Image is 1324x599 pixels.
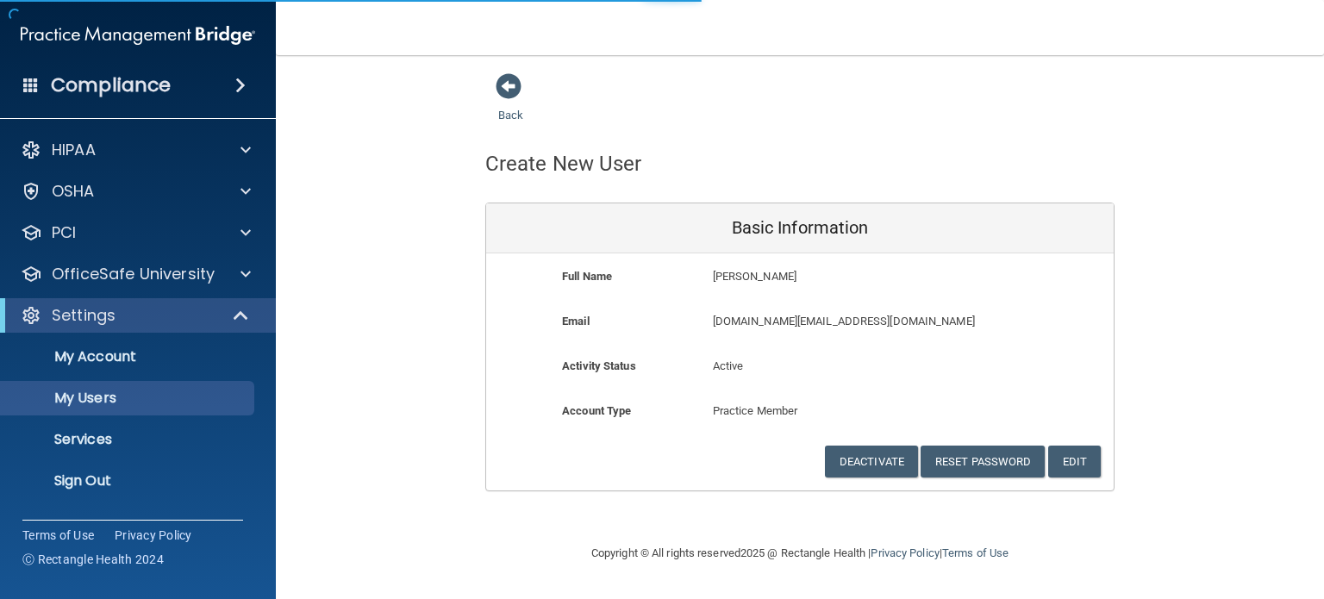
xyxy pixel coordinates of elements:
[52,181,95,202] p: OSHA
[52,222,76,243] p: PCI
[21,140,251,160] a: HIPAA
[562,359,636,372] b: Activity Status
[713,401,888,421] p: Practice Member
[11,390,247,407] p: My Users
[498,88,523,122] a: Back
[11,348,247,365] p: My Account
[486,203,1114,253] div: Basic Information
[52,305,116,326] p: Settings
[11,431,247,448] p: Services
[562,270,612,283] b: Full Name
[21,305,250,326] a: Settings
[21,264,251,284] a: OfficeSafe University
[713,266,988,287] p: [PERSON_NAME]
[562,404,631,417] b: Account Type
[942,546,1009,559] a: Terms of Use
[1048,446,1101,477] button: Edit
[21,222,251,243] a: PCI
[485,526,1115,581] div: Copyright © All rights reserved 2025 @ Rectangle Health | |
[485,153,642,175] h4: Create New User
[713,311,988,332] p: [DOMAIN_NAME][EMAIL_ADDRESS][DOMAIN_NAME]
[52,140,96,160] p: HIPAA
[921,446,1045,477] button: Reset Password
[22,527,94,544] a: Terms of Use
[825,446,918,477] button: Deactivate
[871,546,939,559] a: Privacy Policy
[52,264,215,284] p: OfficeSafe University
[11,472,247,490] p: Sign Out
[22,551,164,568] span: Ⓒ Rectangle Health 2024
[713,356,888,377] p: Active
[21,18,255,53] img: PMB logo
[115,527,192,544] a: Privacy Policy
[562,315,590,328] b: Email
[51,73,171,97] h4: Compliance
[21,181,251,202] a: OSHA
